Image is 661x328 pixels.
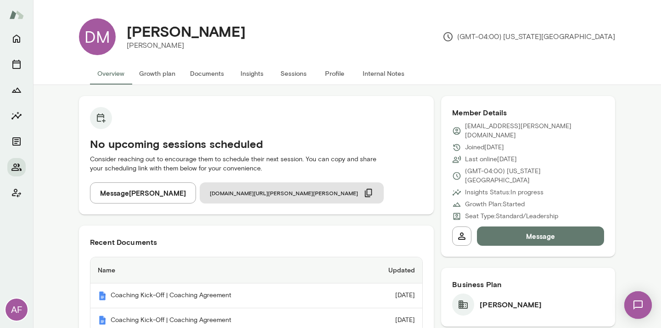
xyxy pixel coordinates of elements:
td: [DATE] [350,283,423,308]
button: Profile [314,62,355,85]
img: Mento [98,316,107,325]
p: (GMT-04:00) [US_STATE][GEOGRAPHIC_DATA] [443,31,615,42]
p: (GMT-04:00) [US_STATE][GEOGRAPHIC_DATA] [465,167,604,185]
span: [DOMAIN_NAME][URL][PERSON_NAME][PERSON_NAME] [210,189,358,197]
button: Sessions [273,62,314,85]
button: Message[PERSON_NAME] [90,182,196,204]
th: Coaching Kick-Off | Coaching Agreement [90,283,350,308]
h6: Recent Documents [90,237,423,248]
button: Members [7,158,26,176]
h4: [PERSON_NAME] [127,23,246,40]
th: Name [90,257,350,283]
button: Documents [7,132,26,151]
button: Insights [7,107,26,125]
button: Message [477,226,604,246]
img: Mento [98,291,107,300]
button: Client app [7,184,26,202]
h6: Business Plan [452,279,604,290]
h6: [PERSON_NAME] [480,299,542,310]
button: Growth plan [132,62,183,85]
button: Growth Plan [7,81,26,99]
p: Joined [DATE] [465,143,504,152]
p: Insights Status: In progress [465,188,543,197]
button: Overview [90,62,132,85]
button: Internal Notes [355,62,412,85]
p: Last online [DATE] [465,155,517,164]
button: [DOMAIN_NAME][URL][PERSON_NAME][PERSON_NAME] [200,182,384,204]
p: [PERSON_NAME] [127,40,246,51]
div: AF [6,299,28,321]
p: Growth Plan: Started [465,200,525,209]
h6: Member Details [452,107,604,118]
p: Consider reaching out to encourage them to schedule their next session. You can copy and share yo... [90,155,423,173]
th: Updated [350,257,423,283]
button: Sessions [7,55,26,74]
div: DM [79,18,116,55]
p: Seat Type: Standard/Leadership [465,212,558,221]
button: Home [7,29,26,48]
img: Mento [9,6,24,23]
button: Documents [183,62,231,85]
button: Insights [231,62,273,85]
h5: No upcoming sessions scheduled [90,136,423,151]
p: [EMAIL_ADDRESS][PERSON_NAME][DOMAIN_NAME] [465,122,604,140]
